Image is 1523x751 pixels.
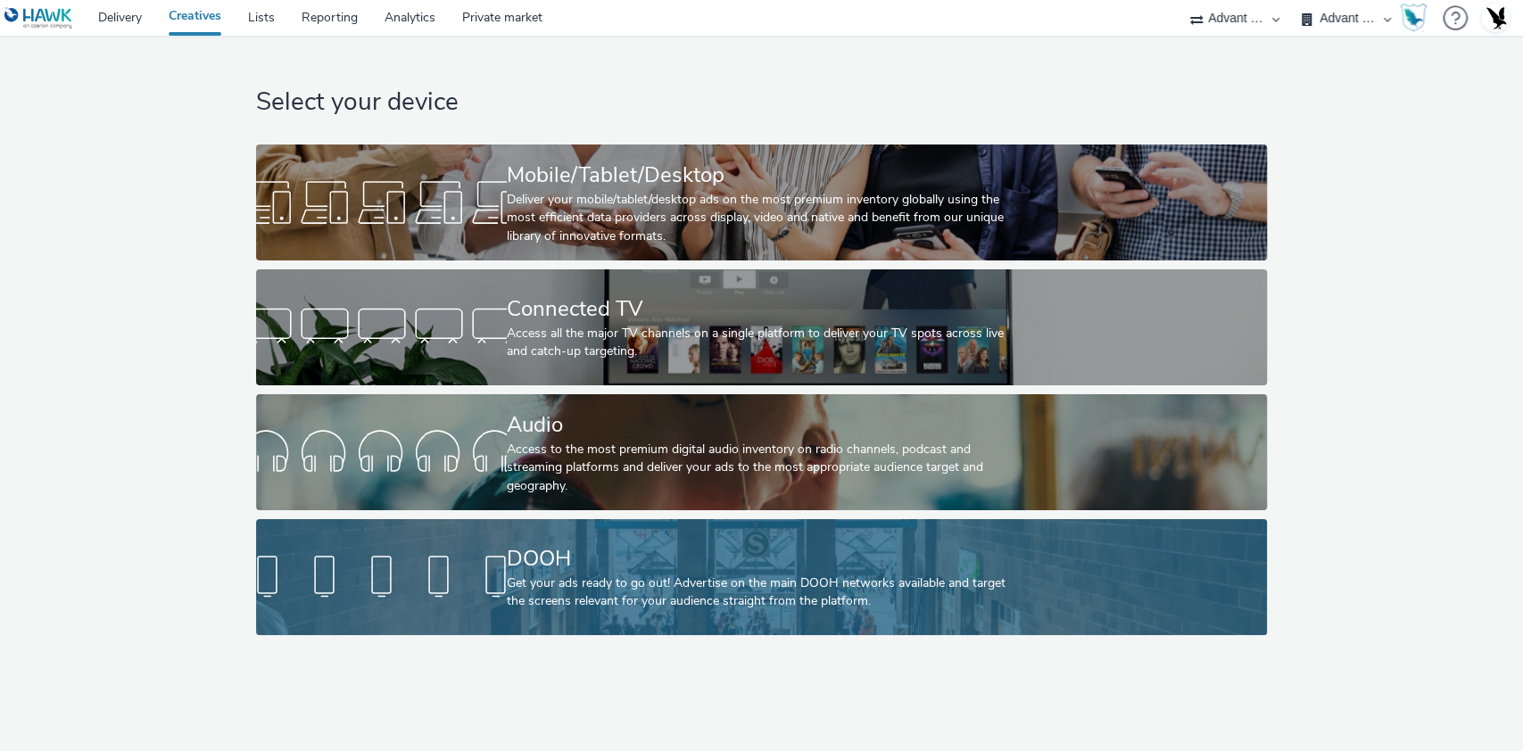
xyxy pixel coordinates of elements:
[507,191,1009,245] div: Deliver your mobile/tablet/desktop ads on the most premium inventory globally using the most effi...
[1482,4,1509,31] img: Account UK
[507,160,1009,191] div: Mobile/Tablet/Desktop
[256,86,1267,120] h1: Select your device
[256,519,1267,635] a: DOOHGet your ads ready to go out! Advertise on the main DOOH networks available and target the sc...
[507,293,1009,325] div: Connected TV
[507,543,1009,574] div: DOOH
[507,325,1009,361] div: Access all the major TV channels on a single platform to deliver your TV spots across live and ca...
[507,441,1009,495] div: Access to the most premium digital audio inventory on radio channels, podcast and streaming platf...
[1400,4,1434,32] a: Hawk Academy
[4,7,73,29] img: undefined Logo
[256,394,1267,510] a: AudioAccess to the most premium digital audio inventory on radio channels, podcast and streaming ...
[1400,4,1427,32] img: Hawk Academy
[507,409,1009,441] div: Audio
[256,269,1267,385] a: Connected TVAccess all the major TV channels on a single platform to deliver your TV spots across...
[256,144,1267,260] a: Mobile/Tablet/DesktopDeliver your mobile/tablet/desktop ads on the most premium inventory globall...
[507,574,1009,611] div: Get your ads ready to go out! Advertise on the main DOOH networks available and target the screen...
